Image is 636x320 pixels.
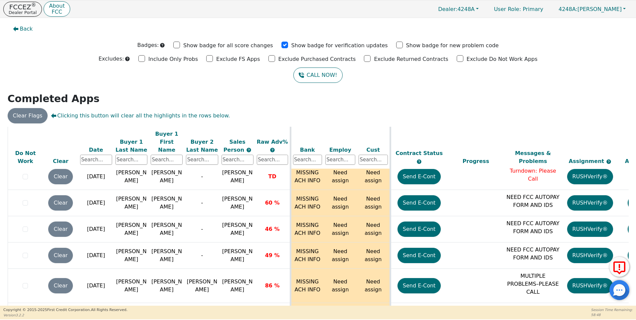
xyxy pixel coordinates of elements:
[290,269,324,303] td: MISSING ACH INFO
[31,2,36,8] sup: ®
[51,112,230,120] span: Clicking this button will clear all the highlights in the rows below.
[45,157,77,165] div: Clear
[396,150,443,156] span: Contract Status
[265,282,280,289] span: 86 %
[222,169,253,184] span: [PERSON_NAME]
[10,149,42,165] div: Do Not Work
[438,6,457,12] span: Dealer:
[567,195,613,211] button: RUSHVerify®
[290,216,324,242] td: MISSING ACH INFO
[552,4,633,14] a: 4248A:[PERSON_NAME]
[114,269,149,303] td: [PERSON_NAME]
[8,21,38,37] button: Back
[20,25,33,33] span: Back
[609,257,629,277] button: Report Error to FCC
[359,155,388,165] input: Search...
[567,278,613,293] button: RUSHVerify®
[114,164,149,190] td: [PERSON_NAME]
[8,93,100,104] strong: Completed Apps
[487,3,550,16] p: Primary
[438,6,475,12] span: 4248A
[44,1,70,17] button: AboutFCC
[79,216,114,242] td: [DATE]
[567,169,613,184] button: RUSHVerify®
[357,216,390,242] td: Need assign
[3,2,42,17] button: FCCEZ®Dealer Portal
[357,269,390,303] td: Need assign
[3,307,127,313] p: Copyright © 2015- 2025 First Credit Corporation.
[257,155,288,165] input: Search...
[184,216,220,242] td: -
[567,248,613,263] button: RUSHVerify®
[558,6,622,12] span: [PERSON_NAME]
[324,242,357,269] td: Need assign
[558,6,577,12] span: 4248A:
[186,138,218,154] div: Buyer 2 Last Name
[222,222,253,236] span: [PERSON_NAME]
[431,4,486,14] button: Dealer:4248A
[374,55,448,63] p: Exclude Returned Contracts
[224,138,246,153] span: Sales Person
[506,167,560,183] p: Turndown: Please Call
[324,164,357,190] td: Need assign
[325,146,355,154] div: Employ
[222,278,253,293] span: [PERSON_NAME]
[222,196,253,210] span: [PERSON_NAME]
[115,155,147,165] input: Search...
[290,242,324,269] td: MISSING ACH INFO
[569,158,606,164] span: Assignment
[49,9,65,15] p: FCC
[357,190,390,216] td: Need assign
[184,242,220,269] td: -
[148,55,198,63] p: Include Only Probs
[265,226,280,232] span: 46 %
[149,190,184,216] td: [PERSON_NAME]
[79,164,114,190] td: [DATE]
[79,269,114,303] td: [DATE]
[265,252,280,258] span: 49 %
[79,190,114,216] td: [DATE]
[506,149,560,165] div: Messages & Problems
[137,41,159,49] p: Badges:
[397,248,441,263] button: Send E-Cont
[80,155,112,165] input: Search...
[184,269,220,303] td: [PERSON_NAME]
[397,169,441,184] button: Send E-Cont
[567,222,613,237] button: RUSHVerify®
[149,242,184,269] td: [PERSON_NAME]
[149,216,184,242] td: [PERSON_NAME]
[591,307,633,312] p: Session Time Remaining:
[9,4,37,10] p: FCCEZ
[293,146,322,154] div: Bank
[268,173,276,180] span: TD
[183,42,273,50] p: Show badge for all score changes
[406,42,499,50] p: Show badge for new problem code
[184,164,220,190] td: -
[48,222,73,237] button: Clear
[357,242,390,269] td: Need assign
[357,164,390,190] td: Need assign
[325,155,355,165] input: Search...
[278,55,356,63] p: Exclude Purchased Contracts
[291,42,388,50] p: Show badge for verification updates
[487,3,550,16] a: User Role: Primary
[186,155,218,165] input: Search...
[48,248,73,263] button: Clear
[151,155,183,165] input: Search...
[8,108,48,123] button: Clear Flags
[222,248,253,262] span: [PERSON_NAME]
[265,200,280,206] span: 60 %
[506,220,560,236] p: NEED FCC AUTOPAY FORM AND IDS
[290,164,324,190] td: MISSING ACH INFO
[324,269,357,303] td: Need assign
[79,242,114,269] td: [DATE]
[49,3,65,9] p: About
[115,138,147,154] div: Buyer 1 Last Name
[149,269,184,303] td: [PERSON_NAME]
[591,312,633,317] p: 58:48
[324,216,357,242] td: Need assign
[114,190,149,216] td: [PERSON_NAME]
[80,146,112,154] div: Date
